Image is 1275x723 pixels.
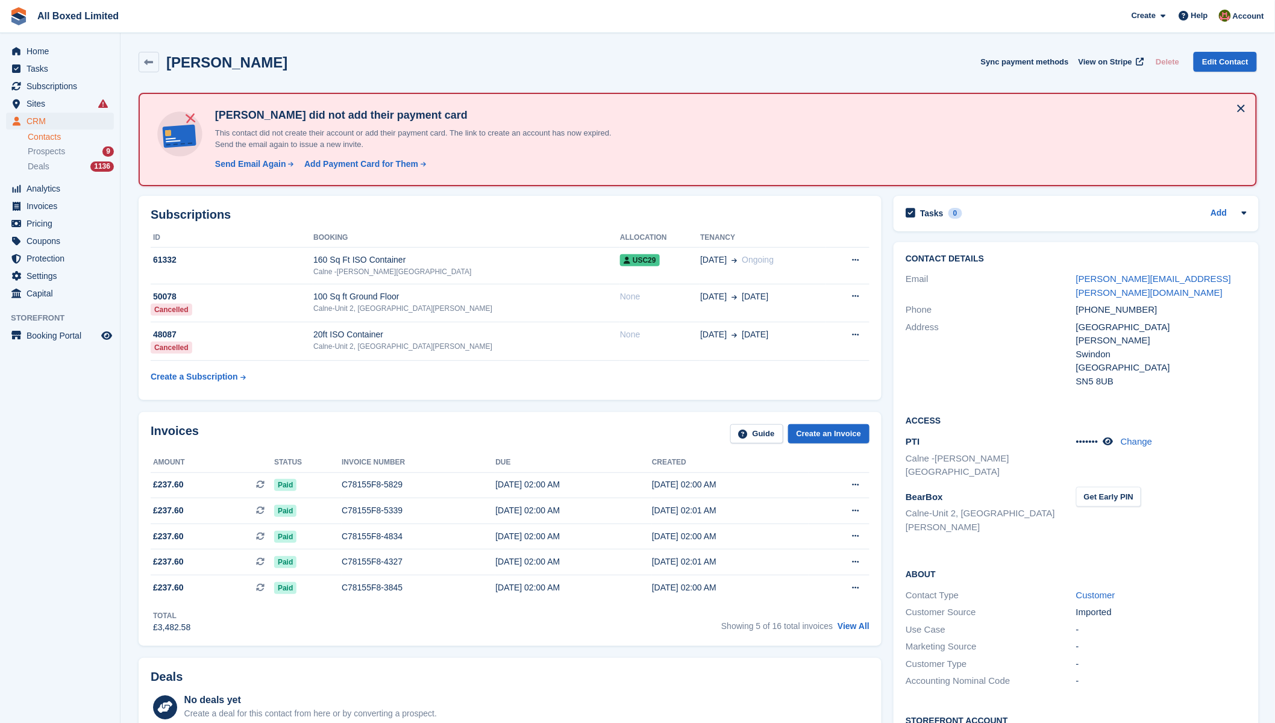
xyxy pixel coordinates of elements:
[313,266,620,277] div: Calne -[PERSON_NAME][GEOGRAPHIC_DATA]
[27,215,99,232] span: Pricing
[730,424,783,444] a: Guide
[151,254,313,266] div: 61332
[342,581,495,594] div: C78155F8-3845
[151,304,192,316] div: Cancelled
[274,453,342,472] th: Status
[27,285,99,302] span: Capital
[153,621,190,634] div: £3,482.58
[27,43,99,60] span: Home
[166,54,287,70] h2: [PERSON_NAME]
[153,478,184,491] span: £237.60
[28,160,114,173] a: Deals 1136
[1233,10,1264,22] span: Account
[906,436,919,446] span: PTI
[274,505,296,517] span: Paid
[11,312,120,324] span: Storefront
[838,621,869,631] a: View All
[342,504,495,517] div: C78155F8-5339
[6,327,114,344] a: menu
[948,208,962,219] div: 0
[27,327,99,344] span: Booking Portal
[1076,674,1247,688] div: -
[1076,657,1247,671] div: -
[1074,52,1147,72] a: View on Stripe
[1076,361,1247,375] div: [GEOGRAPHIC_DATA]
[27,60,99,77] span: Tasks
[153,581,184,594] span: £237.60
[151,371,238,383] div: Create a Subscription
[620,328,700,341] div: None
[6,78,114,95] a: menu
[1219,10,1231,22] img: Sharon Hawkins
[721,621,833,631] span: Showing 5 of 16 total invoices
[153,556,184,568] span: £237.60
[652,581,809,594] div: [DATE] 02:00 AM
[27,180,99,197] span: Analytics
[620,228,700,248] th: Allocation
[906,606,1076,619] div: Customer Source
[313,228,620,248] th: Booking
[6,95,114,112] a: menu
[906,414,1246,426] h2: Access
[742,328,768,341] span: [DATE]
[98,99,108,108] i: Smart entry sync failures have occurred
[652,478,809,491] div: [DATE] 02:00 AM
[788,424,870,444] a: Create an Invoice
[700,290,727,303] span: [DATE]
[6,180,114,197] a: menu
[210,127,632,151] p: This contact did not create their account or add their payment card. The link to create an accoun...
[906,657,1076,671] div: Customer Type
[304,158,418,171] div: Add Payment Card for Them
[495,530,652,543] div: [DATE] 02:00 AM
[27,113,99,130] span: CRM
[1076,487,1141,507] button: Get Early PIN
[1076,348,1247,361] div: Swindon
[299,158,427,171] a: Add Payment Card for Them
[6,250,114,267] a: menu
[906,623,1076,637] div: Use Case
[151,328,313,341] div: 48087
[1076,436,1098,446] span: •••••••
[27,95,99,112] span: Sites
[906,640,1076,654] div: Marketing Source
[495,453,652,472] th: Due
[151,366,246,388] a: Create a Subscription
[700,328,727,341] span: [DATE]
[27,268,99,284] span: Settings
[620,290,700,303] div: None
[342,453,495,472] th: Invoice number
[1076,274,1232,298] a: [PERSON_NAME][EMAIL_ADDRESS][PERSON_NAME][DOMAIN_NAME]
[906,321,1076,389] div: Address
[6,233,114,249] a: menu
[1076,606,1247,619] div: Imported
[153,504,184,517] span: £237.60
[154,108,205,160] img: no-card-linked-e7822e413c904bf8b177c4d89f31251c4716f9871600ec3ca5bfc59e148c83f4.svg
[495,581,652,594] div: [DATE] 02:00 AM
[906,674,1076,688] div: Accounting Nominal Code
[99,328,114,343] a: Preview store
[342,478,495,491] div: C78155F8-5829
[495,556,652,568] div: [DATE] 02:00 AM
[274,582,296,594] span: Paid
[151,290,313,303] div: 50078
[906,589,1076,602] div: Contact Type
[313,290,620,303] div: 100 Sq ft Ground Floor
[10,7,28,25] img: stora-icon-8386f47178a22dfd0bd8f6a31ec36ba5ce8667c1dd55bd0f319d3a0aa187defe.svg
[6,268,114,284] a: menu
[620,254,660,266] span: USC29
[1079,56,1132,68] span: View on Stripe
[906,272,1076,299] div: Email
[920,208,944,219] h2: Tasks
[1211,207,1227,221] a: Add
[184,707,437,720] div: Create a deal for this contact from here or by converting a prospect.
[151,228,313,248] th: ID
[981,52,1069,72] button: Sync payment methods
[153,610,190,621] div: Total
[6,285,114,302] a: menu
[906,254,1246,264] h2: Contact Details
[1076,321,1247,334] div: [GEOGRAPHIC_DATA]
[274,556,296,568] span: Paid
[1076,640,1247,654] div: -
[27,198,99,214] span: Invoices
[313,328,620,341] div: 20ft ISO Container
